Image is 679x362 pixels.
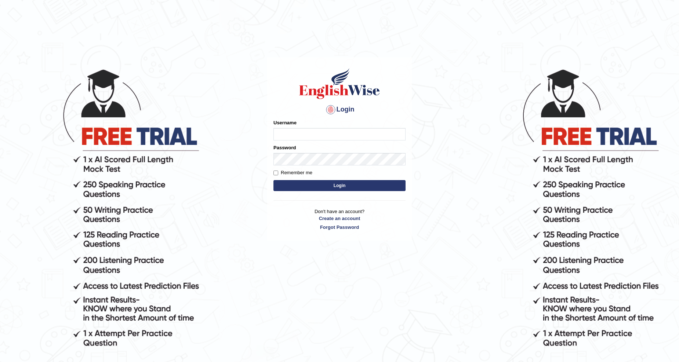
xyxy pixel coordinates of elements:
[273,215,406,222] a: Create an account
[298,67,381,100] img: Logo of English Wise sign in for intelligent practice with AI
[273,208,406,231] p: Don't have an account?
[273,171,278,175] input: Remember me
[273,119,297,126] label: Username
[273,144,296,151] label: Password
[273,224,406,231] a: Forgot Password
[273,104,406,116] h4: Login
[273,180,406,191] button: Login
[273,169,312,176] label: Remember me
